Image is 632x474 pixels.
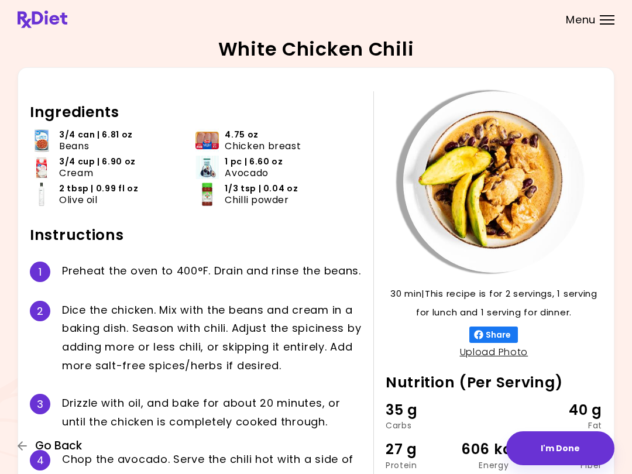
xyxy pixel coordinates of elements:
span: Menu [566,15,596,25]
span: Beans [59,140,89,152]
span: 4.75 oz [225,129,258,140]
div: 27 g [386,438,458,461]
div: 606 kcal [458,438,530,461]
div: P r e h e a t t h e o v e n t o 4 0 0 ° F . D r a i n a n d r i n s e t h e b e a n s . [62,262,362,282]
span: 2 tbsp | 0.99 fl oz [59,183,138,194]
div: 1 [30,262,50,282]
span: 3/4 cup | 6.90 oz [59,156,136,167]
span: Olive oil [59,194,98,205]
span: Share [483,330,513,339]
div: 3 [30,394,50,414]
div: 2 [30,301,50,321]
div: Fat [530,421,602,430]
div: 40 g [530,399,602,421]
div: Carbs [386,421,458,430]
button: Share [469,327,518,343]
h2: Ingredients [30,103,362,122]
span: Go Back [35,439,82,452]
span: Cream [59,167,93,178]
div: D r i z z l e w i t h o i l , a n d b a k e f o r a b o u t 2 0 m i n u t e s , o r u n t i l t h... [62,394,362,431]
div: Energy [458,461,530,469]
span: Chicken breast [225,140,301,152]
div: 35 g [386,399,458,421]
p: 30 min | This recipe is for 2 servings, 1 serving for lunch and 1 serving for dinner. [386,284,602,322]
img: RxDiet [18,11,67,28]
h2: White Chicken Chili [218,40,414,59]
span: Avocado [225,167,268,178]
h2: Nutrition (Per Serving) [386,373,602,392]
button: Go Back [18,439,88,452]
div: Protein [386,461,458,469]
span: Chilli powder [225,194,288,205]
span: 1/3 tsp | 0.04 oz [225,183,298,194]
span: 1 pc | 6.60 oz [225,156,283,167]
h2: Instructions [30,226,362,245]
button: I'm Done [506,431,614,465]
span: 3/4 can | 6.81 oz [59,129,133,140]
div: D i c e t h e c h i c k e n . M i x w i t h t h e b e a n s a n d c r e a m i n a b a k i n g d i... [62,301,362,375]
div: 4 [30,450,50,470]
a: Upload Photo [460,345,528,359]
